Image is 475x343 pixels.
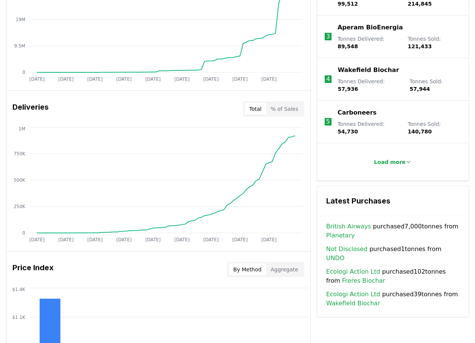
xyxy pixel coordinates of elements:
[326,195,460,207] h3: Latest Purchases
[338,86,358,92] span: 57,936
[338,43,358,49] span: 89,548
[408,1,432,7] span: 214,845
[338,108,376,117] a: Carboneers
[338,23,403,32] a: Aperam BioEnergia
[22,230,25,236] tspan: 0
[338,78,402,93] p: Tonnes Delivered :
[116,77,132,82] tspan: [DATE]
[326,222,460,240] span: purchased 7,000 tonnes from
[29,77,45,82] tspan: [DATE]
[232,77,248,82] tspan: [DATE]
[266,103,303,115] button: % of Sales
[368,155,418,170] button: Load more
[326,231,355,240] a: Planetary
[342,276,385,285] a: Freres Biochar
[59,77,74,82] tspan: [DATE]
[87,237,103,242] tspan: [DATE]
[374,158,406,166] p: Load more
[410,86,430,92] span: 57,944
[116,237,132,242] tspan: [DATE]
[19,126,25,132] tspan: 1M
[145,237,161,242] tspan: [DATE]
[338,1,358,7] span: 99,512
[14,204,26,209] tspan: 250K
[145,77,161,82] tspan: [DATE]
[12,315,26,320] tspan: $1.1K
[261,237,277,242] tspan: [DATE]
[232,237,248,242] tspan: [DATE]
[326,117,330,126] p: 5
[408,120,461,135] p: Tonnes Sold :
[326,32,330,41] p: 3
[326,290,380,299] a: Ecologi Action Ltd
[408,43,432,49] span: 121,433
[338,35,400,50] p: Tonnes Delivered :
[12,262,54,277] h3: Price Index
[408,35,461,50] p: Tonnes Sold :
[204,77,219,82] tspan: [DATE]
[174,77,190,82] tspan: [DATE]
[174,237,190,242] tspan: [DATE]
[338,129,358,135] span: 54,730
[12,101,49,116] h3: Deliveries
[12,287,26,292] tspan: $1.4K
[326,222,371,231] a: British Airways
[326,299,380,308] a: Wakefield Biochar
[204,237,219,242] tspan: [DATE]
[326,245,460,263] span: purchased 1 tonnes from
[338,66,399,75] a: Wakefield Biochar
[326,267,380,276] a: Ecologi Action Ltd
[245,103,266,115] button: Total
[338,120,400,135] p: Tonnes Delivered :
[326,254,345,263] a: UNDO
[229,263,266,276] button: By Method
[15,17,25,22] tspan: 19M
[14,178,26,183] tspan: 500K
[29,237,45,242] tspan: [DATE]
[326,75,330,84] p: 4
[326,267,460,285] span: purchased 102 tonnes from
[408,129,432,135] span: 140,780
[326,245,368,254] a: Not Disclosed
[14,43,25,49] tspan: 9.5M
[59,237,74,242] tspan: [DATE]
[87,77,103,82] tspan: [DATE]
[410,78,461,93] p: Tonnes Sold :
[261,77,277,82] tspan: [DATE]
[14,151,26,156] tspan: 750K
[22,70,25,75] tspan: 0
[326,290,460,308] span: purchased 39 tonnes from
[266,263,303,276] button: Aggregate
